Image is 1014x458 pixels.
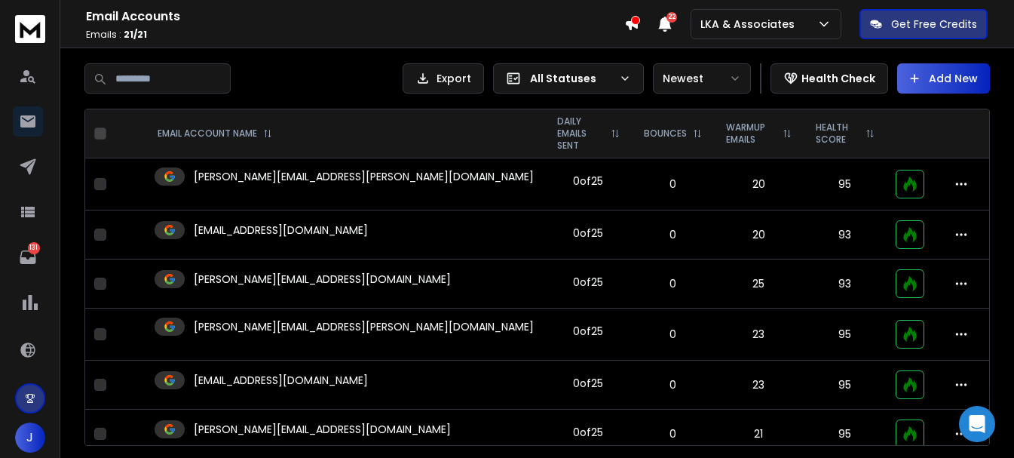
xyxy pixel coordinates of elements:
td: 23 [714,309,804,361]
td: 20 [714,158,804,211]
p: All Statuses [530,71,613,86]
td: 95 [804,309,887,361]
p: 0 [641,276,705,291]
button: Get Free Credits [859,9,988,39]
td: 95 [804,158,887,211]
p: [PERSON_NAME][EMAIL_ADDRESS][PERSON_NAME][DOMAIN_NAME] [194,319,534,334]
span: 21 / 21 [124,28,147,41]
div: 0 of 25 [573,275,603,290]
p: WARMUP EMAILS [726,121,777,146]
button: Health Check [770,63,888,94]
p: 131 [28,242,40,254]
button: Newest [653,63,751,94]
td: 20 [714,211,804,260]
div: 0 of 25 [573,425,603,440]
div: Open Intercom Messenger [959,406,995,442]
p: [PERSON_NAME][EMAIL_ADDRESS][PERSON_NAME][DOMAIN_NAME] [194,169,534,184]
p: BOUNCES [644,128,687,140]
span: 22 [666,12,677,23]
button: J [15,423,45,453]
td: 25 [714,260,804,309]
div: 0 of 25 [573,226,603,241]
p: Emails : [86,29,624,41]
div: 0 of 25 [573,174,603,189]
p: 0 [641,327,705,342]
p: 0 [641,227,705,242]
p: DAILY EMAILS SENT [557,115,605,152]
img: logo [15,15,45,43]
div: 0 of 25 [573,324,603,339]
p: Health Check [801,71,875,86]
td: 93 [804,260,887,309]
p: [PERSON_NAME][EMAIL_ADDRESS][DOMAIN_NAME] [194,272,451,287]
p: [PERSON_NAME][EMAIL_ADDRESS][DOMAIN_NAME] [194,422,451,437]
td: 23 [714,361,804,410]
p: LKA & Associates [700,17,801,32]
p: 0 [641,426,705,441]
td: 93 [804,211,887,260]
td: 95 [804,361,887,410]
h1: Email Accounts [86,8,624,26]
button: Export [403,63,484,94]
p: Get Free Credits [891,17,977,32]
p: 0 [641,377,705,392]
a: 131 [13,242,43,272]
div: EMAIL ACCOUNT NAME [158,128,272,140]
p: HEALTH SCORE [816,121,859,146]
p: [EMAIL_ADDRESS][DOMAIN_NAME] [194,223,368,238]
button: Add New [897,63,990,94]
div: 0 of 25 [573,376,603,391]
p: [EMAIL_ADDRESS][DOMAIN_NAME] [194,373,368,388]
p: 0 [641,177,705,192]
